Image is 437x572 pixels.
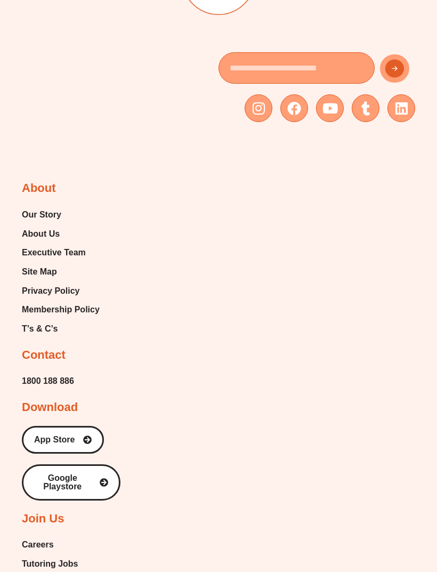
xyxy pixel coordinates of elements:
[22,207,100,223] a: Our Story
[22,264,57,280] span: Site Map
[22,321,100,337] a: T’s & C’s
[310,1,325,16] button: Add or edit images
[22,512,64,527] h2: Join Us
[22,227,100,243] a: About Us
[22,426,104,454] a: App Store
[22,245,100,261] a: Executive Team
[22,537,54,553] span: Careers
[22,537,114,553] a: Careers
[22,264,100,280] a: Site Map
[34,474,91,492] span: Google Playstore
[22,321,58,337] span: T’s & C’s
[254,452,437,572] iframe: Chat Widget
[22,465,120,501] a: Google Playstore
[295,1,310,16] button: Draw
[22,348,66,364] h2: Contact
[22,374,74,390] a: 1800 188 886
[22,284,100,300] a: Privacy Policy
[22,400,78,416] h2: Download
[22,302,100,318] a: Membership Policy
[22,207,61,223] span: Our Story
[22,227,60,243] span: About Us
[34,436,75,445] span: App Store
[22,284,80,300] span: Privacy Policy
[22,245,86,261] span: Executive Team
[22,181,56,197] h2: About
[280,1,295,16] button: Text
[218,53,415,90] form: New Form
